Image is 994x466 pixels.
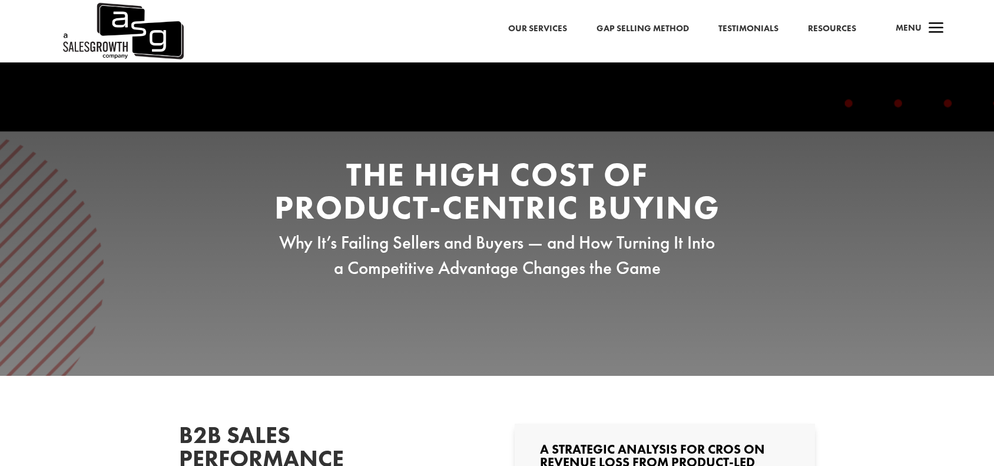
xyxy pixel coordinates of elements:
a: Resources [808,21,856,37]
span: Menu [896,22,922,34]
a: Testimonials [718,21,778,37]
a: Gap Selling Method [597,21,689,37]
a: Our Services [508,21,567,37]
h2: The High Cost of Product-Centric Buying [273,158,721,230]
span: a [925,17,948,41]
p: Why It’s Failing Sellers and Buyers — and How Turning It Into a Competitive Advantage Changes the... [273,230,721,281]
